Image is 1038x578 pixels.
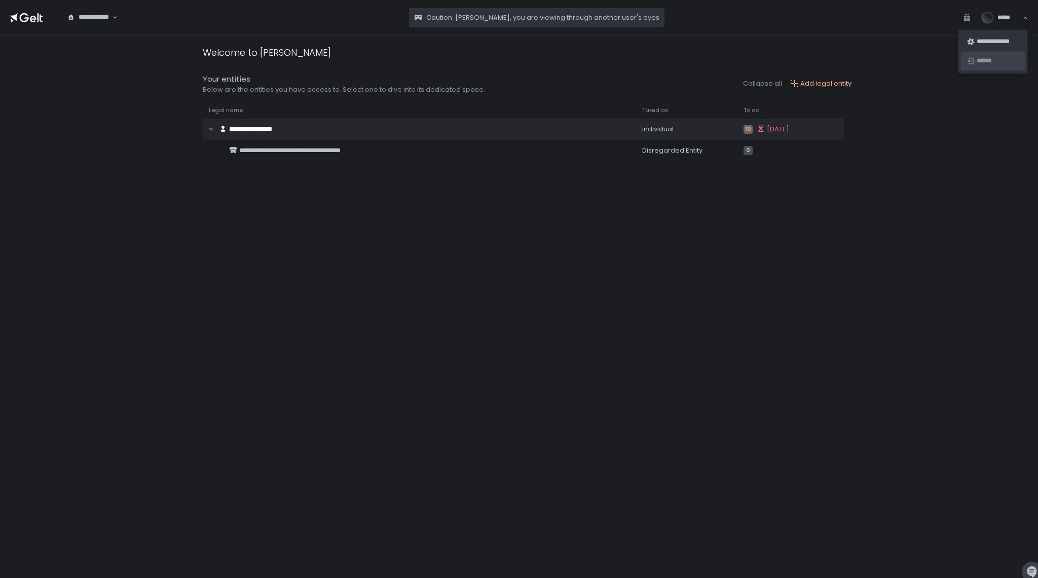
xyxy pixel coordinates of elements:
[642,125,731,134] div: Individual
[790,79,851,88] button: Add legal entity
[743,79,782,88] button: Collapse all
[61,7,118,28] div: Search for option
[203,74,485,85] div: Your entities
[744,146,753,155] span: 0
[209,106,243,114] span: Legal name
[744,106,759,114] span: To do
[203,46,331,59] div: Welcome to [PERSON_NAME]
[744,125,753,134] span: 10
[426,13,659,22] span: Caution: [PERSON_NAME], you are viewing through another user's eyes
[203,85,485,94] div: Below are the entities you have access to. Select one to dive into its dedicated space.
[767,125,789,134] span: [DATE]
[642,146,731,155] div: Disregarded Entity
[642,106,669,114] span: Taxed as
[67,22,112,32] input: Search for option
